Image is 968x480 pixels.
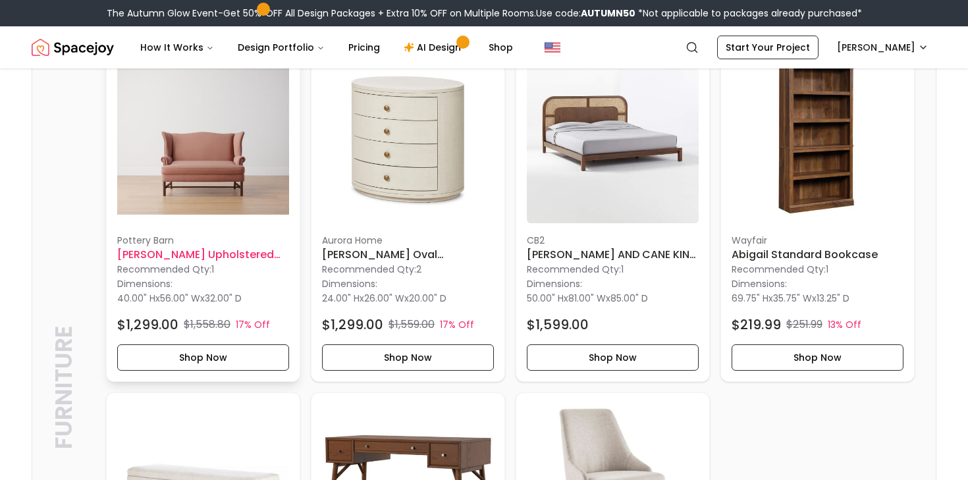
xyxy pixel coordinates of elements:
a: Spacejoy [32,34,114,61]
p: x x [117,292,242,305]
span: 85.00" D [610,292,648,305]
span: Use code: [536,7,635,20]
p: Wayfair [732,234,903,247]
h6: [PERSON_NAME] Upholstered Settee [117,247,289,263]
img: United States [545,40,560,55]
h4: $1,599.00 [527,315,589,334]
span: 35.75" W [773,292,812,305]
h6: Abigail Standard Bookcase [732,247,903,263]
span: 20.00" D [409,292,446,305]
p: Dimensions: [527,276,582,292]
button: [PERSON_NAME] [829,36,936,59]
img: Thatcher Upholstered Settee image [117,51,289,223]
span: 26.00" W [364,292,404,305]
a: Pricing [338,34,390,61]
p: x x [527,292,648,305]
p: Recommended Qty: 1 [732,263,903,276]
button: Shop Now [117,344,289,371]
div: The Autumn Glow Event-Get 50% OFF All Design Packages + Extra 10% OFF on Multiple Rooms. [107,7,862,20]
a: Thatcher Upholstered Settee imagePottery Barn[PERSON_NAME] Upholstered SetteeRecommended Qty:1Dim... [106,40,300,382]
p: 17% Off [440,318,474,331]
span: 69.75" H [732,292,768,305]
nav: Global [32,26,936,68]
p: Dimensions: [117,276,173,292]
a: AI Design [393,34,475,61]
button: Shop Now [732,344,903,371]
nav: Main [130,34,524,61]
h6: [PERSON_NAME] AND CANE KING BED [527,247,699,263]
p: $1,559.00 [389,317,435,333]
p: Dimensions: [732,276,787,292]
p: Pottery Barn [117,234,289,247]
a: Miriam Oval Nightstand imageaurora home[PERSON_NAME] Oval NightstandRecommended Qty:2Dimensions:2... [311,40,505,382]
p: x x [322,292,446,305]
a: Shop [478,34,524,61]
p: CB2 [527,234,699,247]
p: aurora home [322,234,494,247]
div: Thatcher Upholstered Settee [106,40,300,382]
img: Spacejoy Logo [32,34,114,61]
div: Miriam Oval Nightstand [311,40,505,382]
div: Abigail Standard Bookcase [720,40,915,382]
h6: [PERSON_NAME] Oval Nightstand [322,247,494,263]
span: 40.00" H [117,292,155,305]
button: Design Portfolio [227,34,335,61]
h4: $1,299.00 [117,315,178,334]
span: 24.00" H [322,292,360,305]
p: $1,558.80 [184,317,230,333]
img: Miriam Oval Nightstand image [322,51,494,223]
span: 32.00" D [205,292,242,305]
span: *Not applicable to packages already purchased* [635,7,862,20]
div: NADI WOOD AND CANE KING BED [516,40,710,382]
p: x x [732,292,849,305]
h4: $1,299.00 [322,315,383,334]
span: 50.00" H [527,292,564,305]
a: Abigail Standard Bookcase imageWayfairAbigail Standard BookcaseRecommended Qty:1Dimensions:69.75"... [720,40,915,382]
p: $251.99 [786,317,822,333]
b: AUTUMN50 [581,7,635,20]
h4: $219.99 [732,315,781,334]
button: How It Works [130,34,225,61]
p: 17% Off [236,318,270,331]
p: Recommended Qty: 1 [117,263,289,276]
img: Abigail Standard Bookcase image [732,51,903,223]
a: Start Your Project [717,36,819,59]
span: 56.00" W [160,292,200,305]
img: NADI WOOD AND CANE KING BED image [527,51,699,223]
span: 13.25" D [817,292,849,305]
a: NADI WOOD AND CANE KING BED imageCB2[PERSON_NAME] AND CANE KING BEDRecommended Qty:1Dimensions:50... [516,40,710,382]
button: Shop Now [322,344,494,371]
p: Recommended Qty: 2 [322,263,494,276]
p: 13% Off [828,318,861,331]
p: Recommended Qty: 1 [527,263,699,276]
button: Shop Now [527,344,699,371]
span: 81.00" W [568,292,606,305]
p: Dimensions: [322,276,377,292]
